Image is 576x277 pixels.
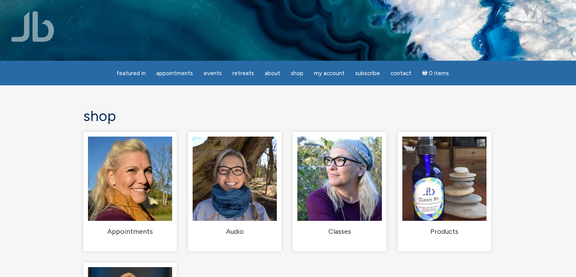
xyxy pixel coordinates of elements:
a: About [260,66,285,81]
span: Contact [391,70,411,77]
a: Visit product category Classes [297,137,381,236]
a: Contact [386,66,416,81]
a: Subscribe [351,66,385,81]
img: Jamie Butler. The Everyday Medium [11,11,54,42]
span: Shop [291,70,303,77]
span: 0 items [429,71,449,76]
span: Events [204,70,222,77]
span: My Account [314,70,345,77]
a: Cart0 items [417,65,454,81]
span: Subscribe [355,70,380,77]
span: About [265,70,280,77]
a: Retreats [228,66,259,81]
img: Products [402,137,487,221]
a: Visit product category Appointments [88,137,172,236]
span: Retreats [232,70,254,77]
a: featured in [112,66,150,81]
a: Visit product category Audio [193,137,277,236]
h2: Audio [193,227,277,236]
a: Appointments [152,66,198,81]
img: Audio [193,137,277,221]
img: Classes [297,137,381,221]
h2: Products [402,227,487,236]
h2: Classes [297,227,381,236]
h2: Appointments [88,227,172,236]
img: Appointments [88,137,172,221]
h1: Shop [83,108,493,124]
a: My Account [309,66,349,81]
a: Visit product category Products [402,137,487,236]
a: Events [199,66,226,81]
a: Shop [286,66,308,81]
span: featured in [116,70,146,77]
i: Cart [422,70,429,77]
span: Appointments [156,70,193,77]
